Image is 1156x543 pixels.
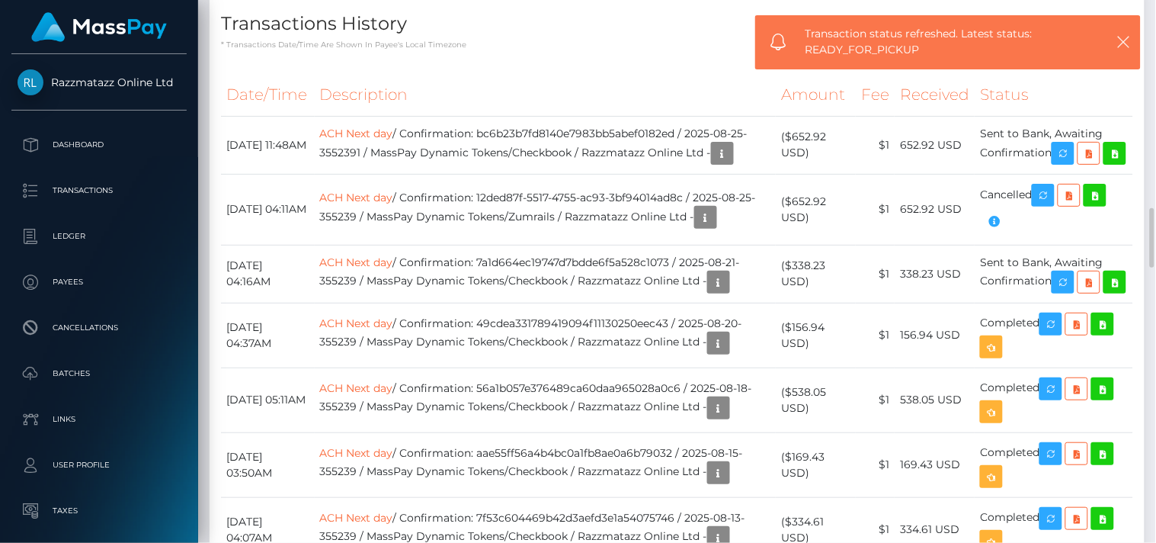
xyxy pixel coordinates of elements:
[776,116,856,174] td: ($652.92 USD)
[221,174,315,245] td: [DATE] 04:11AM
[975,174,1133,245] td: Cancelled
[11,76,187,89] span: Razzmatazz Online Ltd
[18,225,181,248] p: Ledger
[776,245,856,303] td: ($338.23 USD)
[315,116,776,174] td: / Confirmation: bc6b23b7fd8140e7983bb5abef0182ed / 2025-08-25-3552391 / MassPay Dynamic Tokens/Ch...
[11,355,187,393] a: Batches
[11,446,187,484] a: User Profile
[221,368,315,432] td: [DATE] 05:11AM
[776,368,856,432] td: ($538.05 USD)
[320,511,393,525] a: ACH Next day
[11,172,187,210] a: Transactions
[221,39,1133,50] p: * Transactions date/time are shown in payee's local timezone
[18,271,181,294] p: Payees
[776,74,856,116] th: Amount
[320,191,393,204] a: ACH Next day
[18,454,181,477] p: User Profile
[975,74,1133,116] th: Status
[320,316,393,330] a: ACH Next day
[18,316,181,339] p: Cancellations
[975,245,1133,303] td: Sent to Bank, Awaiting Confirmation
[18,408,181,431] p: Links
[315,74,776,116] th: Description
[320,446,393,460] a: ACH Next day
[221,432,315,497] td: [DATE] 03:50AM
[895,174,975,245] td: 652.92 USD
[776,432,856,497] td: ($169.43 USD)
[221,11,1133,37] h4: Transactions History
[18,133,181,156] p: Dashboard
[975,303,1133,368] td: Completed
[320,381,393,395] a: ACH Next day
[11,263,187,301] a: Payees
[975,432,1133,497] td: Completed
[315,303,776,368] td: / Confirmation: 49cdea331789419094f11130250eec43 / 2025-08-20-355239 / MassPay Dynamic Tokens/Che...
[975,368,1133,432] td: Completed
[895,432,975,497] td: 169.43 USD
[975,116,1133,174] td: Sent to Bank, Awaiting Confirmation
[31,12,167,42] img: MassPay Logo
[11,309,187,347] a: Cancellations
[856,116,895,174] td: $1
[18,362,181,385] p: Batches
[11,400,187,439] a: Links
[895,74,975,116] th: Received
[805,26,1090,58] span: Transaction status refreshed. Latest status: READY_FOR_PICKUP
[320,127,393,140] a: ACH Next day
[18,179,181,202] p: Transactions
[856,174,895,245] td: $1
[895,245,975,303] td: 338.23 USD
[776,303,856,368] td: ($156.94 USD)
[11,492,187,530] a: Taxes
[221,74,315,116] th: Date/Time
[776,174,856,245] td: ($652.92 USD)
[856,74,895,116] th: Fee
[221,245,315,303] td: [DATE] 04:16AM
[895,116,975,174] td: 652.92 USD
[18,500,181,522] p: Taxes
[320,255,393,269] a: ACH Next day
[856,368,895,432] td: $1
[315,174,776,245] td: / Confirmation: 12ded87f-5517-4755-ac93-3bf94014ad8c / 2025-08-25-355239 / MassPay Dynamic Tokens...
[856,245,895,303] td: $1
[895,368,975,432] td: 538.05 USD
[856,303,895,368] td: $1
[315,245,776,303] td: / Confirmation: 7a1d664ec19747d7bdde6f5a528c1073 / 2025-08-21-355239 / MassPay Dynamic Tokens/Che...
[856,432,895,497] td: $1
[315,368,776,432] td: / Confirmation: 56a1b057e376489ca60daa965028a0c6 / 2025-08-18-355239 / MassPay Dynamic Tokens/Che...
[895,303,975,368] td: 156.94 USD
[11,126,187,164] a: Dashboard
[221,116,315,174] td: [DATE] 11:48AM
[315,432,776,497] td: / Confirmation: aae55ff56a4b4bc0a1fb8ae0a6b79032 / 2025-08-15-355239 / MassPay Dynamic Tokens/Che...
[221,303,315,368] td: [DATE] 04:37AM
[18,69,43,95] img: Razzmatazz Online Ltd
[11,217,187,255] a: Ledger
